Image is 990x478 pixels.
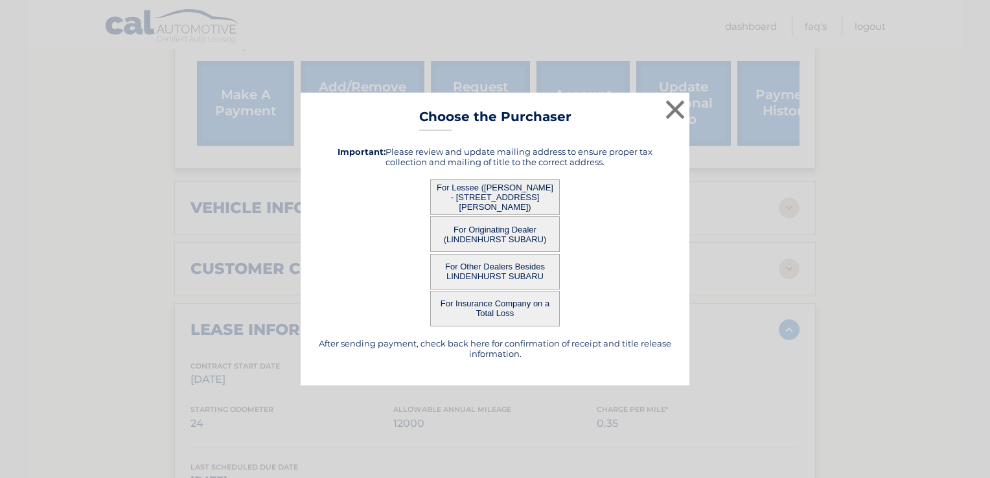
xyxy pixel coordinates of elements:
[430,179,560,215] button: For Lessee ([PERSON_NAME] - [STREET_ADDRESS][PERSON_NAME])
[430,291,560,326] button: For Insurance Company on a Total Loss
[430,254,560,290] button: For Other Dealers Besides LINDENHURST SUBARU
[338,146,386,157] strong: Important:
[419,109,571,131] h3: Choose the Purchaser
[430,216,560,252] button: For Originating Dealer (LINDENHURST SUBARU)
[662,97,688,122] button: ×
[317,146,673,167] h5: Please review and update mailing address to ensure proper tax collection and mailing of title to ...
[317,338,673,359] h5: After sending payment, check back here for confirmation of receipt and title release information.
